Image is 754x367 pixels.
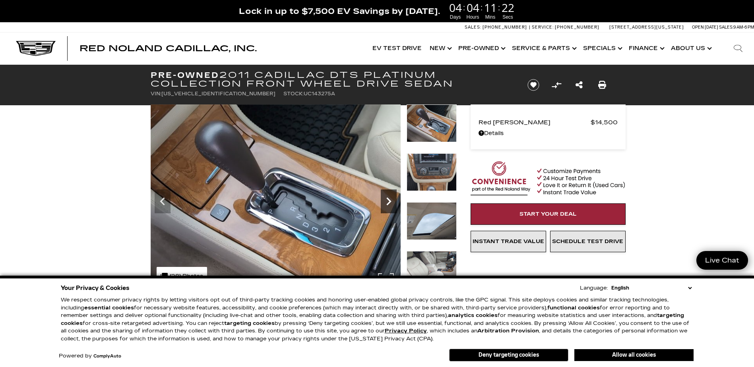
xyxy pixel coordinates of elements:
span: Lock in up to $7,500 EV Savings by [DATE]. [239,6,440,16]
span: : [481,2,483,14]
span: 9 AM-6 PM [733,25,754,30]
span: Start Your Deal [519,211,577,217]
span: Sales: [465,25,481,30]
strong: targeting cookies [61,312,684,326]
span: Secs [500,14,516,21]
select: Language Select [609,284,694,292]
strong: Pre-Owned [151,70,219,80]
img: Used 2011 Crystal Red Tintcoat Exterior Color Cadillac Platinum Collection image 18 [151,104,401,293]
div: Powered by [59,353,121,359]
a: Red [PERSON_NAME] $14,500 [479,117,618,128]
img: Used 2011 Crystal Red Tintcoat Exterior Color Cadillac Platinum Collection image 20 [407,202,457,240]
strong: targeting cookies [224,320,275,326]
strong: analytics cookies [448,312,498,319]
a: ComplyAuto [93,354,121,359]
span: VIN: [151,91,161,97]
a: Close [740,4,750,14]
span: [PHONE_NUMBER] [555,25,599,30]
span: Service: [532,25,554,30]
a: Service & Parts [508,33,579,64]
a: New [426,33,454,64]
span: : [498,2,500,14]
a: Specials [579,33,625,64]
span: Live Chat [701,256,743,265]
a: Pre-Owned [454,33,508,64]
h1: 2011 Cadillac DTS Platinum Collection Front Wheel Drive Sedan [151,71,514,88]
a: Start Your Deal [471,203,626,225]
span: Schedule Test Drive [552,238,623,245]
a: [STREET_ADDRESS][US_STATE] [609,25,684,30]
a: Service: [PHONE_NUMBER] [529,25,601,29]
span: Red [PERSON_NAME] [479,117,591,128]
img: Used 2011 Crystal Red Tintcoat Exterior Color Cadillac Platinum Collection image 18 [407,104,457,142]
a: Live Chat [696,251,748,270]
a: Details [479,128,618,139]
a: Share this Pre-Owned 2011 Cadillac DTS Platinum Collection Front Wheel Drive Sedan [576,79,583,91]
span: 04 [465,2,481,13]
img: Used 2011 Crystal Red Tintcoat Exterior Color Cadillac Platinum Collection image 19 [407,153,457,191]
a: Red Noland Cadillac, Inc. [79,44,257,52]
span: Hours [465,14,481,21]
div: Language: [580,286,608,291]
span: Sales: [719,25,733,30]
div: Search [722,33,754,64]
span: : [463,2,465,14]
u: Privacy Policy [385,328,427,334]
button: Allow all cookies [574,349,694,361]
span: Stock: [283,91,304,97]
a: Instant Trade Value [471,231,546,252]
span: $14,500 [591,117,618,128]
span: [US_VEHICLE_IDENTIFICATION_NUMBER] [161,91,275,97]
img: Cadillac Dark Logo with Cadillac White Text [16,41,56,56]
div: Next [381,189,397,213]
button: Compare Vehicle [550,79,562,91]
span: Mins [483,14,498,21]
span: Days [448,14,463,21]
span: Instant Trade Value [473,238,544,245]
span: 22 [500,2,516,13]
a: Print this Pre-Owned 2011 Cadillac DTS Platinum Collection Front Wheel Drive Sedan [598,79,606,91]
span: 11 [483,2,498,13]
span: Your Privacy & Cookies [61,282,130,294]
strong: Arbitration Provision [477,328,539,334]
div: Previous [155,189,171,213]
span: 04 [448,2,463,13]
span: UC143275A [304,91,335,97]
strong: functional cookies [547,305,600,311]
a: About Us [667,33,714,64]
a: Finance [625,33,667,64]
img: Used 2011 Crystal Red Tintcoat Exterior Color Cadillac Platinum Collection image 21 [407,251,457,289]
span: Red Noland Cadillac, Inc. [79,44,257,53]
a: Sales: [PHONE_NUMBER] [465,25,529,29]
a: Schedule Test Drive [550,231,626,252]
button: Deny targeting cookies [449,349,568,361]
span: [PHONE_NUMBER] [483,25,527,30]
div: (28) Photos [157,267,207,286]
p: We respect consumer privacy rights by letting visitors opt out of third-party tracking cookies an... [61,296,694,343]
span: Open [DATE] [692,25,718,30]
strong: essential cookies [84,305,134,311]
button: Save vehicle [525,79,542,91]
a: EV Test Drive [368,33,426,64]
